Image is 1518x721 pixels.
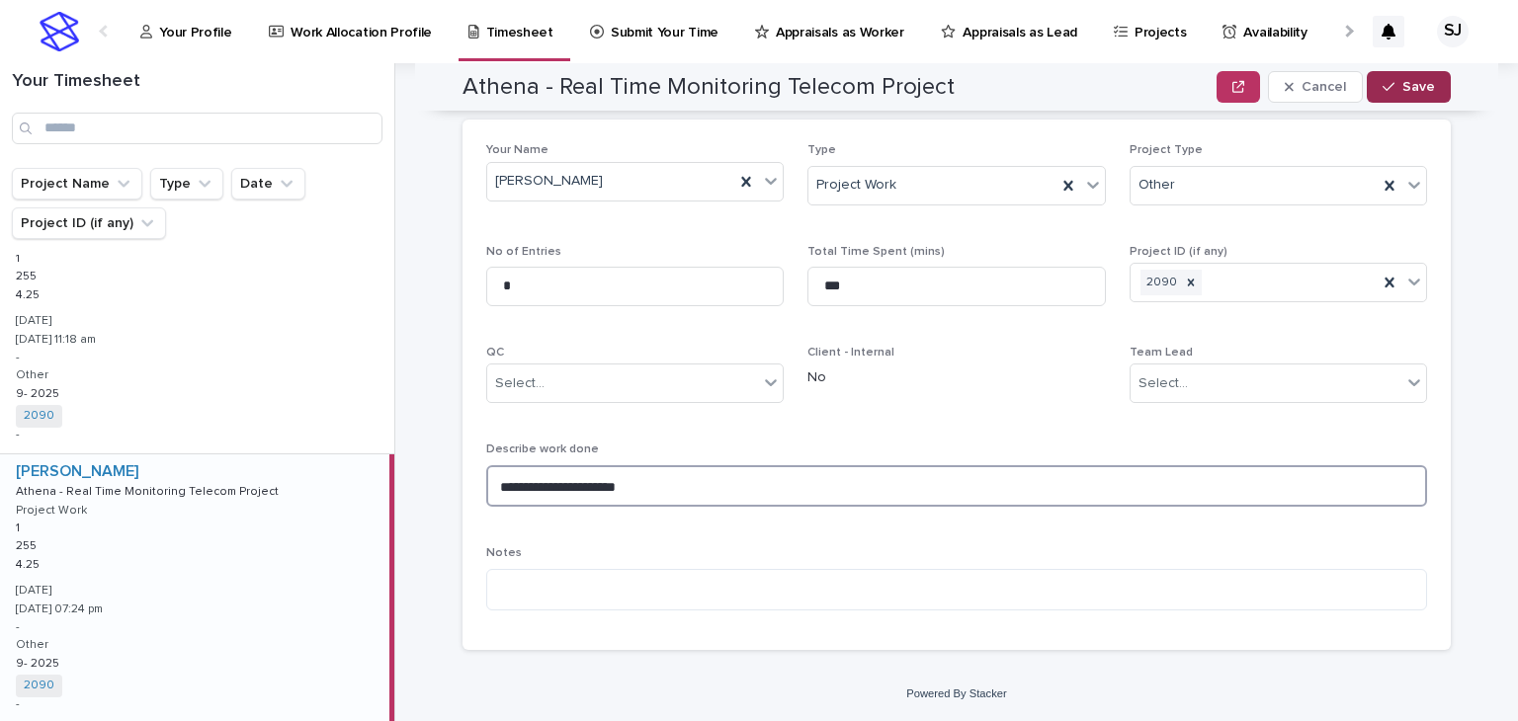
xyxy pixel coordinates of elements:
span: Type [807,144,836,156]
input: Search [12,113,382,144]
span: Total Time Spent (mins) [807,246,945,258]
p: 4.25 [16,554,43,572]
a: Powered By Stacker [906,687,1006,699]
p: - [16,351,20,364]
span: Notes [486,547,522,559]
div: SJ [1437,16,1469,47]
p: Athena - Real Time Monitoring Telecom Project [16,481,283,499]
h2: Athena - Real Time Monitoring Telecom Project [463,73,955,102]
p: [DATE] [16,584,51,598]
div: Select... [1138,373,1188,394]
button: Type [150,168,223,200]
p: 255 [16,535,41,553]
span: Project Type [1130,144,1203,156]
button: Date [231,168,305,200]
p: - [16,697,20,711]
p: 9- 2025 [16,653,63,671]
span: No of Entries [486,246,561,258]
button: Save [1367,71,1451,103]
p: - [16,428,20,441]
a: 2090 [24,679,54,692]
p: 1 [16,248,24,266]
p: 4.25 [16,284,43,302]
h1: Your Timesheet [12,71,382,93]
div: Select... [495,373,545,394]
p: [DATE] 07:24 pm [16,602,103,616]
p: Other [16,638,48,652]
p: Other [16,368,48,382]
button: Project ID (if any) [12,207,166,239]
p: Project Work [16,504,87,518]
span: Client - Internal [807,347,894,359]
span: QC [486,347,504,359]
span: Save [1402,80,1435,94]
a: 2090 [24,409,54,423]
p: 255 [16,266,41,283]
span: Your Name [486,144,548,156]
button: Cancel [1268,71,1363,103]
span: Other [1138,175,1175,196]
p: 9- 2025 [16,383,63,401]
span: Team Lead [1130,347,1193,359]
span: Cancel [1302,80,1346,94]
p: No [807,367,1105,388]
img: stacker-logo-s-only.png [40,12,79,51]
span: Project Work [816,175,896,196]
div: 2090 [1140,270,1180,296]
span: Describe work done [486,443,599,455]
span: Project ID (if any) [1130,246,1227,258]
p: [DATE] [16,314,51,328]
a: [PERSON_NAME] [16,462,138,481]
p: - [16,620,20,634]
span: [PERSON_NAME] [495,171,603,192]
p: [DATE] 11:18 am [16,333,96,347]
p: 1 [16,518,24,535]
button: Project Name [12,168,142,200]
